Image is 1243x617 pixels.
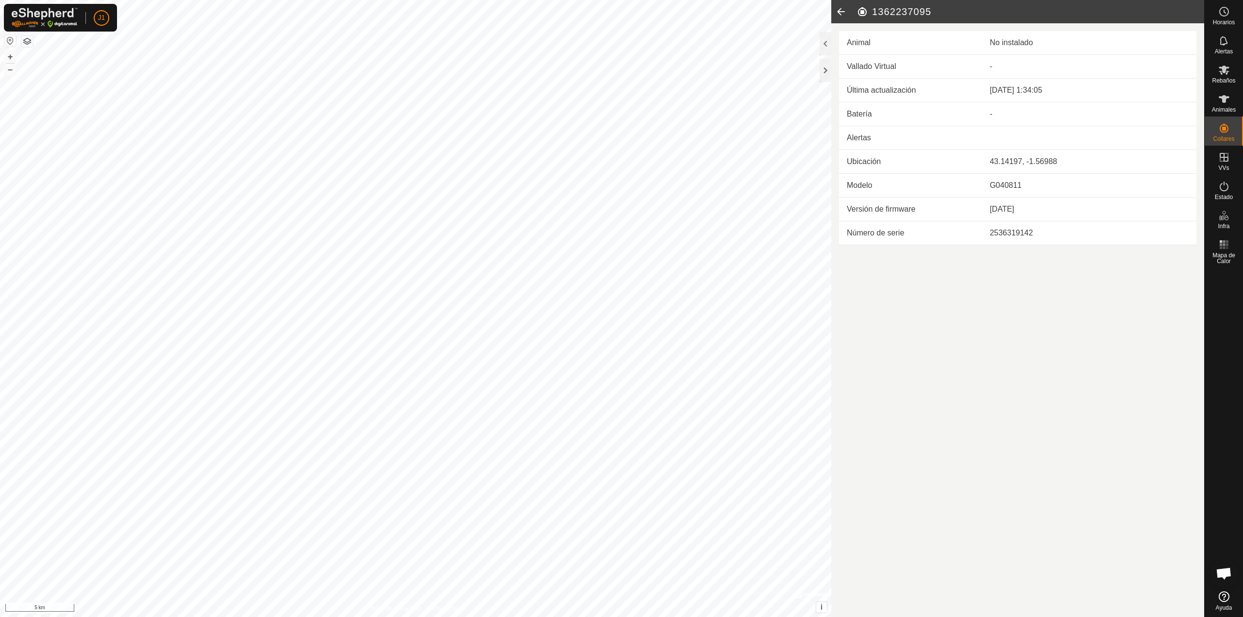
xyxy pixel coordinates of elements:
[839,174,982,198] td: Modelo
[1218,165,1229,171] span: VVs
[990,180,1189,191] div: G040811
[98,13,105,23] span: J1
[1218,223,1229,229] span: Infra
[4,64,16,75] button: –
[816,602,827,613] button: i
[839,79,982,102] td: Última actualización
[12,8,78,28] img: Logo Gallagher
[857,6,1204,17] h2: 1362237095
[839,198,982,221] td: Versión de firmware
[990,203,1189,215] div: [DATE]
[839,31,982,55] td: Animal
[990,84,1189,96] div: [DATE] 1:34:05
[1213,136,1234,142] span: Collares
[4,35,16,47] button: Restablecer Mapa
[366,604,421,613] a: Política de Privacidad
[1215,49,1233,54] span: Alertas
[839,126,982,150] td: Alertas
[21,35,33,47] button: Capas del Mapa
[990,108,1189,120] div: -
[1213,19,1235,25] span: Horarios
[839,150,982,174] td: Ubicación
[1212,78,1235,83] span: Rebaños
[1216,605,1232,611] span: Ayuda
[1205,587,1243,615] a: Ayuda
[839,102,982,126] td: Batería
[1215,194,1233,200] span: Estado
[4,51,16,63] button: +
[821,603,823,611] span: i
[990,62,992,70] app-display-virtual-paddock-transition: -
[1209,559,1239,588] div: Chat abierto
[433,604,466,613] a: Contáctenos
[1207,252,1241,264] span: Mapa de Calor
[1212,107,1236,113] span: Animales
[990,227,1189,239] div: 2536319142
[990,37,1189,49] div: No instalado
[839,55,982,79] td: Vallado Virtual
[990,156,1189,167] div: 43.14197, -1.56988
[839,221,982,245] td: Número de serie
